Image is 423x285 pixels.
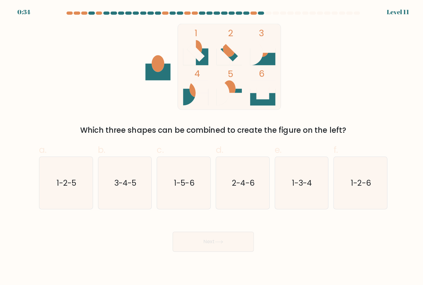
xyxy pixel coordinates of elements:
span: d. [214,143,221,155]
span: a. [39,143,46,155]
tspan: 3 [257,27,262,39]
span: c. [155,143,162,155]
text: 1-2-5 [56,176,76,187]
span: e. [273,143,279,155]
div: 0:34 [17,7,30,17]
text: 1-2-6 [348,176,368,187]
tspan: 4 [193,67,198,79]
div: Level 11 [384,7,406,17]
span: b. [97,143,105,155]
text: 2-4-6 [230,176,252,187]
div: Which three shapes can be combined to create the figure on the left? [42,124,381,135]
text: 1-5-6 [173,176,193,187]
tspan: 5 [226,67,232,80]
tspan: 2 [226,27,231,39]
span: f. [331,143,335,155]
tspan: 6 [257,67,263,79]
text: 3-4-5 [113,176,135,187]
tspan: 1 [193,27,196,39]
text: 1-3-4 [290,176,310,187]
button: Next [171,230,252,250]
